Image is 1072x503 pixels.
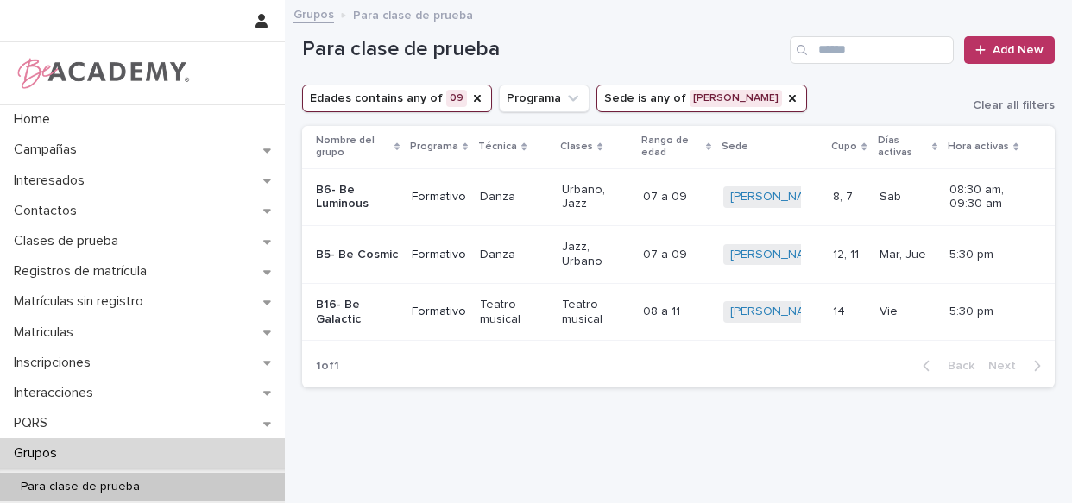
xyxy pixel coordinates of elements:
p: Teatro musical [480,298,548,327]
p: Teatro musical [562,298,629,327]
p: B16- Be Galactic [316,298,398,327]
p: 08 a 11 [643,301,684,319]
p: Rango de edad [641,131,702,163]
p: Para clase de prueba [353,4,473,23]
p: Clases de prueba [7,233,132,249]
tr: B6- Be LuminousFormativoDanzaUrbano, Jazz07 a 0907 a 09 [PERSON_NAME] 8, 78, 7 SabSab 08:30 am, 0... [302,168,1055,226]
p: 1 of 1 [302,345,353,387]
p: 5:30 pm [949,248,1027,262]
p: 5:30 pm [949,305,1027,319]
p: Jazz, Urbano [562,240,629,269]
p: B5- Be Cosmic [316,248,398,262]
p: Danza [480,248,548,262]
span: Clear all filters [973,99,1055,111]
p: Interesados [7,173,98,189]
p: Danza [480,190,548,204]
p: Programa [410,137,458,156]
p: Clases [560,137,593,156]
button: Back [909,358,981,374]
p: Formativo [412,305,466,319]
span: Back [937,360,974,372]
p: 14 [833,301,848,319]
p: 07 a 09 [643,244,690,262]
p: Formativo [412,190,466,204]
p: Cupo [831,137,857,156]
p: Días activas [878,131,928,163]
button: Edades [302,85,492,112]
a: [PERSON_NAME] [730,248,824,262]
h1: Para clase de prueba [302,37,783,62]
p: Nombre del grupo [316,131,390,163]
p: Contactos [7,203,91,219]
tr: B16- Be GalacticFormativoTeatro musicalTeatro musical08 a 1108 a 11 [PERSON_NAME] 1414 VieVie 5:3... [302,283,1055,341]
button: Sede [596,85,807,112]
p: 12, 11 [833,244,862,262]
p: Matriculas [7,324,87,341]
input: Search [790,36,954,64]
p: Técnica [478,137,517,156]
img: WPrjXfSUmiLcdUfaYY4Q [14,56,191,91]
p: Urbano, Jazz [562,183,629,212]
tr: B5- Be CosmicFormativoDanzaJazz, Urbano07 a 0907 a 09 [PERSON_NAME] 12, 1112, 11 Mar, JueMar, Jue... [302,226,1055,284]
p: 08:30 am, 09:30 am [949,183,1027,212]
span: Add New [993,44,1044,56]
p: PQRS [7,415,61,431]
p: Mar, Jue [880,244,930,262]
p: Home [7,111,64,128]
p: Sab [880,186,905,204]
a: Add New [964,36,1055,64]
p: 07 a 09 [643,186,690,204]
button: Clear all filters [959,99,1055,111]
p: Grupos [7,445,71,462]
p: Matrículas sin registro [7,293,157,310]
p: 8, 7 [833,186,856,204]
a: Grupos [293,3,334,23]
button: Next [981,358,1055,374]
p: Para clase de prueba [7,480,154,494]
p: Campañas [7,141,91,158]
a: [PERSON_NAME] [730,190,824,204]
p: Interacciones [7,385,107,401]
a: [PERSON_NAME] [730,305,824,319]
p: Registros de matrícula [7,263,161,280]
p: B6- Be Luminous [316,183,398,212]
p: Sede [722,137,748,156]
p: Hora activas [948,137,1009,156]
p: Vie [880,301,901,319]
p: Formativo [412,248,466,262]
span: Next [988,360,1026,372]
button: Programa [499,85,590,112]
p: Inscripciones [7,355,104,371]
